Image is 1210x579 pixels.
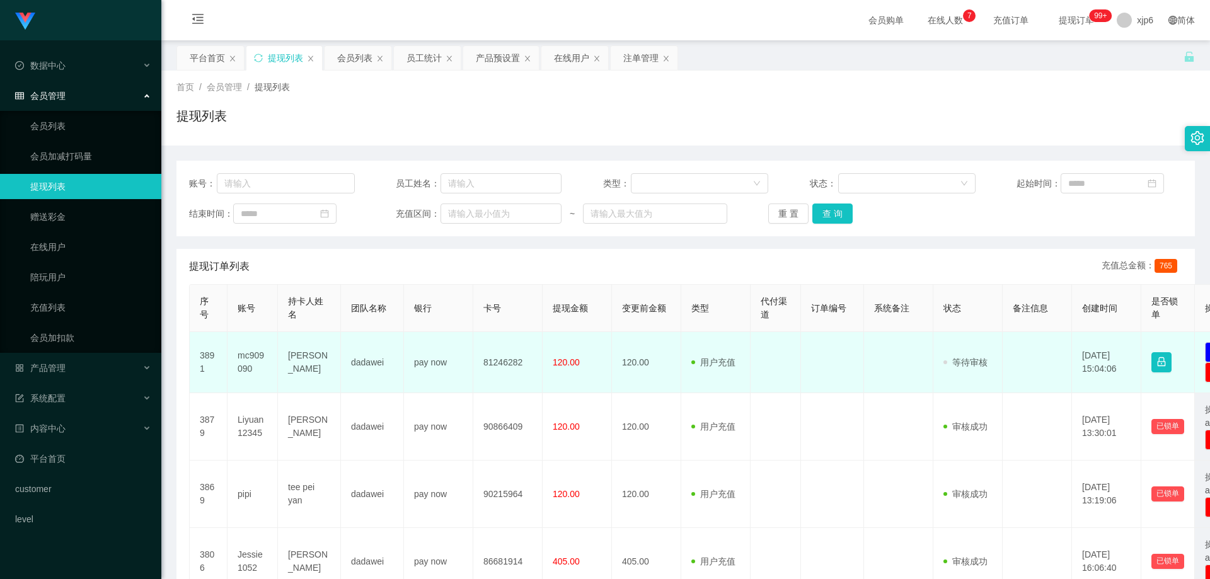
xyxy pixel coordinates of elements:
button: 查 询 [812,204,853,224]
div: 注单管理 [623,46,659,70]
span: 系统配置 [15,393,66,403]
i: 图标: calendar [320,209,329,218]
i: 图标: close [446,55,453,62]
i: 图标: sync [254,54,263,62]
span: 代付渠道 [761,296,787,319]
td: 3869 [190,461,228,528]
button: 已锁单 [1151,419,1184,434]
span: 状态： [810,177,838,190]
span: 在线人数 [921,16,969,25]
a: 图标: dashboard平台首页 [15,446,151,471]
i: 图标: form [15,394,24,403]
input: 请输入最大值为 [583,204,727,224]
span: 充值区间： [396,207,440,221]
i: 图标: calendar [1148,179,1156,188]
i: 图标: close [307,55,314,62]
td: dadawei [341,332,404,393]
td: 3879 [190,393,228,461]
span: 账号： [189,177,217,190]
td: pay now [404,393,473,461]
span: 类型： [603,177,631,190]
a: 提现列表 [30,174,151,199]
span: 120.00 [553,489,580,499]
span: 创建时间 [1082,303,1117,313]
span: 等待审核 [943,357,988,367]
span: / [247,82,250,92]
td: [PERSON_NAME] [278,332,341,393]
span: 120.00 [553,357,580,367]
div: 员工统计 [406,46,442,70]
i: 图标: unlock [1184,51,1195,62]
span: 765 [1155,259,1177,273]
span: 405.00 [553,556,580,566]
input: 请输入最小值为 [441,204,562,224]
span: 审核成功 [943,556,988,566]
td: pipi [228,461,278,528]
span: 提现列表 [255,82,290,92]
span: 首页 [176,82,194,92]
span: 员工姓名： [396,177,440,190]
span: 内容中心 [15,423,66,433]
a: 在线用户 [30,234,151,260]
h1: 提现列表 [176,106,227,125]
i: 图标: profile [15,424,24,433]
i: 图标: close [593,55,601,62]
td: Liyuan12345 [228,393,278,461]
td: [DATE] 13:30:01 [1072,393,1141,461]
i: 图标: appstore-o [15,364,24,372]
td: tee pei yan [278,461,341,528]
span: 类型 [691,303,709,313]
i: 图标: table [15,91,24,100]
td: 120.00 [612,393,681,461]
div: 在线用户 [554,46,589,70]
input: 请输入 [441,173,562,193]
span: 结束时间： [189,207,233,221]
span: 订单编号 [811,303,846,313]
span: 审核成功 [943,489,988,499]
span: 序号 [200,296,209,319]
sup: 7 [963,9,976,22]
div: 产品预设置 [476,46,520,70]
a: 充值列表 [30,295,151,320]
i: 图标: close [524,55,531,62]
a: 会员加扣款 [30,325,151,350]
span: / [199,82,202,92]
input: 请输入 [217,173,355,193]
i: 图标: close [229,55,236,62]
sup: 241 [1089,9,1112,22]
span: 数据中心 [15,60,66,71]
span: 用户充值 [691,421,735,432]
td: pay now [404,461,473,528]
span: 用户充值 [691,556,735,566]
button: 图标: lock [1151,352,1172,372]
div: 会员列表 [337,46,372,70]
td: 90215964 [473,461,543,528]
span: 用户充值 [691,489,735,499]
span: 120.00 [553,421,580,432]
button: 已锁单 [1151,486,1184,502]
span: 团队名称 [351,303,386,313]
button: 已锁单 [1151,554,1184,569]
a: level [15,507,151,532]
span: 系统备注 [874,303,909,313]
img: logo.9652507e.png [15,13,35,30]
span: 卡号 [483,303,501,313]
i: 图标: menu-fold [176,1,219,41]
td: [DATE] 15:04:06 [1072,332,1141,393]
span: 账号 [238,303,255,313]
span: 状态 [943,303,961,313]
button: 重 置 [768,204,809,224]
div: 充值总金额： [1102,259,1182,274]
span: ~ [562,207,583,221]
span: 变更前金额 [622,303,666,313]
span: 提现金额 [553,303,588,313]
td: dadawei [341,461,404,528]
i: 图标: close [376,55,384,62]
div: 平台首页 [190,46,225,70]
span: 会员管理 [207,82,242,92]
td: mc909090 [228,332,278,393]
p: 7 [967,9,972,22]
span: 用户充值 [691,357,735,367]
span: 银行 [414,303,432,313]
td: [PERSON_NAME] [278,393,341,461]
